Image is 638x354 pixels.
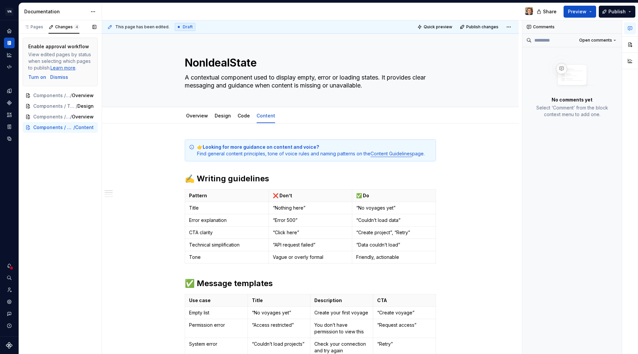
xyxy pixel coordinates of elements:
[189,217,265,224] p: Error explanation
[314,341,369,354] p: Check your connection and try again
[4,261,15,271] button: Notifications
[252,297,306,304] p: Title
[525,7,533,15] img: Ugo Jauffret
[4,62,15,72] div: Code automation
[76,103,77,109] span: /
[314,297,369,304] p: Description
[4,26,15,36] a: Home
[4,97,15,108] a: Components
[356,192,432,199] p: ✅ Do
[4,38,15,48] a: Documentation
[33,103,76,109] span: Components / Toast
[576,36,619,45] button: Open comments
[273,229,348,236] p: “Click here”
[186,113,208,118] a: Overview
[73,124,75,131] span: /
[70,113,72,120] span: /
[75,124,94,131] span: Content
[377,309,432,316] p: “Create voyage”
[4,284,15,295] a: Invite team
[4,109,15,120] a: Assets
[356,254,432,261] p: Friendly, actionable
[4,133,15,144] a: Data sources
[5,8,13,16] div: VN
[189,309,244,316] p: Empty list
[77,103,94,109] span: Design
[4,272,15,283] button: Search ⌘K
[72,92,94,99] span: Overview
[74,24,79,30] span: 4
[356,242,432,248] p: “Data couldn’t load”
[50,74,68,81] button: Dismiss
[23,122,98,133] a: Components / NonIdealState/Content
[314,322,369,335] p: You don’t have permission to view this
[252,341,306,347] p: “Couldn’t load projects”
[72,113,94,120] span: Overview
[356,217,432,224] p: “Couldn’t load data”
[377,297,432,304] p: CTA
[599,6,635,18] button: Publish
[252,322,306,328] p: “Access restricted”
[24,24,43,30] div: Pages
[273,217,348,224] p: “Error 500”
[552,96,592,103] p: No comments yet
[238,113,250,118] a: Code
[273,192,348,199] p: ❌ Don’t
[4,86,15,96] a: Design tokens
[4,308,15,319] button: Contact support
[543,8,557,15] span: Share
[4,296,15,307] div: Settings
[6,342,13,349] svg: Supernova Logo
[4,121,15,132] a: Storybook stories
[564,6,596,18] button: Preview
[252,309,306,316] p: “No voyages yet”
[273,205,348,211] p: “Nothing here”
[424,24,452,30] span: Quick preview
[189,341,244,347] p: System error
[203,144,319,150] strong: Looking for more guidance on content and voice?
[1,4,17,19] button: VN
[377,322,432,328] p: “Request access”
[23,90,98,101] a: Components / Button/Overview
[356,229,432,236] p: “Create project”, “Retry”
[28,51,92,71] div: View edited pages by status when selecting which pages to publish. .
[608,8,626,15] span: Publish
[212,108,234,122] div: Design
[273,242,348,248] p: “API request failed”
[466,24,498,30] span: Publish changes
[254,108,278,122] div: Content
[70,92,72,99] span: /
[197,144,432,157] div: 👉 Find general content principles, tone of voice rules and naming patterns on the page.
[28,74,46,81] button: Turn on
[183,55,435,71] textarea: NonIdealState
[257,113,275,118] a: Content
[314,309,369,316] p: Create your first voyage
[23,101,98,111] a: Components / Toast/Design
[415,22,455,32] button: Quick preview
[189,242,265,248] p: Technical simplification
[533,6,561,18] button: Share
[377,341,432,347] p: “Retry”
[51,65,75,71] a: Learn more
[189,229,265,236] p: CTA clarity
[189,192,265,199] p: Pattern
[55,24,79,30] div: Changes
[185,173,436,184] h2: ✍️ Writing guidelines
[579,38,612,43] span: Open comments
[530,104,614,118] p: Select ‘Comment’ from the block context menu to add one.
[24,8,87,15] div: Documentation
[183,108,211,122] div: Overview
[189,322,244,328] p: Permission error
[4,50,15,60] div: Analytics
